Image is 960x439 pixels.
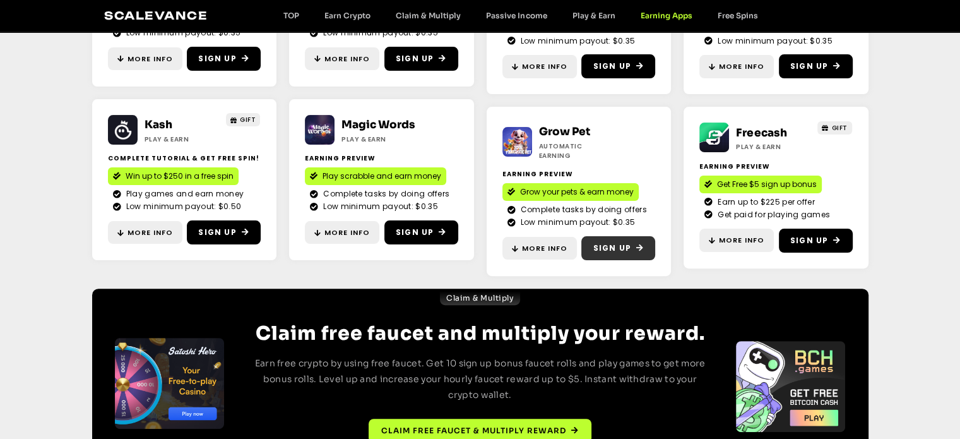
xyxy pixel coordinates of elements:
[396,227,434,238] span: Sign Up
[198,53,236,64] span: Sign Up
[247,318,713,349] h2: Claim free faucet and multiply your reward.
[126,171,234,182] span: Win up to $250 in a free spin
[383,11,473,20] a: Claim & Multiply
[108,167,239,185] a: Win up to $250 in a free spin
[127,54,173,64] span: More Info
[714,35,833,47] span: Low minimum payout: $0.35
[123,188,244,200] span: Play games and earn money
[627,11,704,20] a: Earning Apps
[539,141,615,160] h2: Automatic earning
[145,135,221,144] h2: Play & Earn
[518,217,636,228] span: Low minimum payout: $0.35
[341,118,415,131] a: Magic Words
[518,35,636,47] span: Low minimum payout: $0.35
[271,11,312,20] a: TOP
[717,179,817,190] span: Get Free $5 sign up bonus
[817,121,852,135] a: GIFT
[440,291,520,305] a: Claim & Multiply
[502,55,577,78] a: More Info
[736,142,812,152] h2: Play & Earn
[539,125,590,138] a: Grow Pet
[320,201,438,212] span: Low minimum payout: $0.35
[127,227,173,238] span: More Info
[832,123,848,133] span: GIFT
[187,47,261,71] a: Sign Up
[473,11,559,20] a: Passive Income
[305,167,446,185] a: Play scrabble and earn money
[790,235,828,246] span: Sign Up
[719,235,764,246] span: More Info
[247,356,713,403] p: Earn free crypto by using free faucet. Get 10 sign up bonus faucet rolls and play games to get mo...
[271,11,770,20] nav: Menu
[699,176,822,193] a: Get Free $5 sign up bonus
[341,135,418,144] h2: Play & Earn
[502,237,577,260] a: More Info
[305,47,379,71] a: More Info
[522,243,567,254] span: More Info
[581,54,655,78] a: Sign Up
[187,220,261,244] a: Sign Up
[520,186,634,198] span: Grow your pets & earn money
[704,11,770,20] a: Free Spins
[502,169,656,179] h2: Earning Preview
[518,204,647,215] span: Complete tasks by doing offers
[559,11,627,20] a: Play & Earn
[779,229,853,253] a: Sign Up
[312,11,383,20] a: Earn Crypto
[581,236,655,260] a: Sign Up
[699,229,774,252] a: More Info
[522,61,567,72] span: More Info
[381,425,566,436] span: Claim free faucet & multiply reward
[104,9,208,22] a: Scalevance
[226,113,261,126] a: GIFT
[384,47,458,71] a: Sign Up
[502,183,639,201] a: Grow your pets & earn money
[779,54,853,78] a: Sign Up
[384,220,458,244] a: Sign Up
[736,126,786,140] a: Freecash
[324,54,370,64] span: More Info
[593,243,631,254] span: Sign Up
[305,221,379,244] a: More Info
[396,53,434,64] span: Sign Up
[699,55,774,78] a: More Info
[323,171,441,182] span: Play scrabble and earn money
[305,153,458,163] h2: Earning Preview
[699,162,853,171] h2: Earning Preview
[324,227,370,238] span: More Info
[145,118,172,131] a: Kash
[123,201,242,212] span: Low minimum payout: $0.50
[714,209,830,220] span: Get paid for playing games
[108,47,182,71] a: More Info
[198,227,236,238] span: Sign Up
[108,221,182,244] a: More Info
[790,61,828,72] span: Sign Up
[593,61,631,72] span: Sign Up
[446,292,514,304] span: Claim & Multiply
[719,61,764,72] span: More Info
[108,153,261,163] h2: complete tutorial & get free spin!
[320,188,449,200] span: Complete tasks by doing offers
[320,27,438,39] span: Low minimum payout: $0.35
[714,196,815,208] span: Earn up to $225 per offer
[240,115,256,124] span: GIFT
[123,27,241,39] span: Low minimum payout: $0.35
